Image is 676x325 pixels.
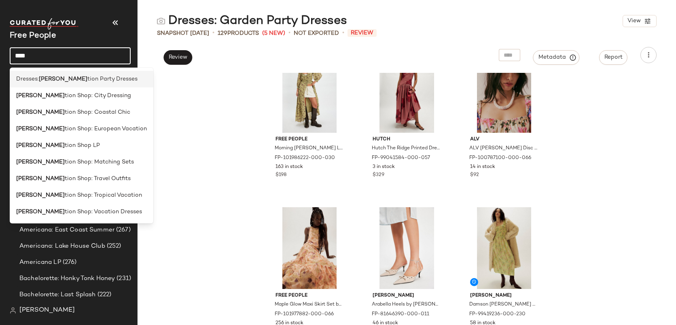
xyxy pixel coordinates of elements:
span: Americana: Lake House Club [19,242,105,251]
span: 129 [218,30,227,36]
span: tion Shop: Tropical Vacation [65,191,142,200]
img: 81646390_011_a [366,207,447,289]
span: Hutch [373,136,441,143]
div: Products [218,29,259,38]
span: FP-99041584-000-057 [372,155,430,162]
span: ALV [470,136,538,143]
span: Americana: East Coast Summer [19,225,114,235]
span: [PERSON_NAME] [373,292,441,300]
span: [PERSON_NAME] [19,306,75,315]
span: Free People [275,136,344,143]
span: $329 [373,172,384,179]
b: [PERSON_NAME] [39,75,87,83]
span: Review [168,54,187,61]
span: Not Exported [294,29,339,38]
span: • [288,28,290,38]
span: Dresses: [16,75,39,83]
span: Free People [275,292,344,300]
span: Report [604,54,623,61]
span: tion Shop: European Vacation [65,125,147,133]
button: Review [163,50,192,65]
span: tion Shop: City Dressing [65,91,131,100]
span: Current Company Name [10,32,56,40]
span: (231) [115,274,131,283]
span: (267) [114,225,131,235]
span: FP-101986222-000-030 [275,155,335,162]
span: tion Shop: Coastal Chic [65,108,130,117]
span: • [342,28,344,38]
span: View [627,18,641,24]
span: Bachelorette: Honky Tonk Honey [19,274,115,283]
span: 163 in stock [275,164,303,171]
span: (276) [61,258,77,267]
span: • [212,28,214,38]
span: tion Shop: Vacation Dresses [65,208,142,216]
b: [PERSON_NAME] [16,174,65,183]
div: Dresses: Garden Party Dresses [157,13,347,29]
b: [PERSON_NAME] [16,191,65,200]
span: Americana LP [19,258,61,267]
span: tion Shop LP [65,141,100,150]
span: (252) [105,242,121,251]
span: Hutch The Ridge Printed Dress at Free People in Purple, Size: US 12 [372,145,440,152]
b: [PERSON_NAME] [16,91,65,100]
img: 99419236_230_a [464,207,545,289]
b: [PERSON_NAME] [16,158,65,166]
button: Report [599,50,627,65]
span: Maple Glow Maxi Skirt Set by Free People in Pink, Size: XL [275,301,343,308]
b: [PERSON_NAME] [16,208,65,216]
span: Morning [PERSON_NAME] Long-Sleeve Maxi Dress by Free People in Green, Size: M [275,145,343,152]
img: 101977882_066_a [269,207,350,289]
img: cfy_white_logo.C9jOOHJF.svg [10,18,78,30]
span: Arabella Heels by [PERSON_NAME] at Free People in White, Size: US 8.5 [372,301,440,308]
span: tion Shop: Matching Sets [65,158,134,166]
span: (222) [96,290,112,300]
span: (5 New) [262,29,285,38]
button: Metadata [533,50,580,65]
span: FP-81646390-000-011 [372,311,429,318]
span: 14 in stock [470,164,495,171]
span: FP-100787100-000-066 [469,155,531,162]
span: tion Party Dresses [87,75,138,83]
span: tion Shop: Travel Outfits [65,174,131,183]
img: svg%3e [157,17,165,25]
span: ALV [PERSON_NAME] Disc Necklace at Free People in Pink [469,145,538,152]
span: Bachelorette: Last Splash [19,290,96,300]
b: [PERSON_NAME] [16,141,65,150]
span: FP-101977882-000-066 [275,311,334,318]
img: svg%3e [10,307,16,314]
span: [PERSON_NAME] [470,292,538,300]
span: 3 in stock [373,164,395,171]
span: $92 [470,172,479,179]
b: [PERSON_NAME] [16,125,65,133]
button: View [623,15,657,27]
span: Review [348,29,377,37]
span: FP-99419236-000-230 [469,311,526,318]
span: Damson [PERSON_NAME] Midi Dress at Free People in [GEOGRAPHIC_DATA], Size: US 6 [469,301,538,308]
span: Metadata [538,54,575,61]
b: [PERSON_NAME] [16,108,65,117]
span: $198 [275,172,286,179]
span: Snapshot [DATE] [157,29,209,38]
